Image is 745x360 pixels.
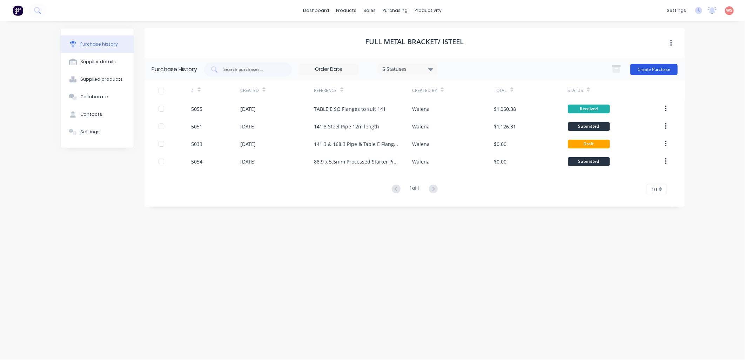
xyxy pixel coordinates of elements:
[663,5,690,16] div: settings
[191,123,202,130] div: 5051
[80,41,118,47] div: Purchase history
[61,106,134,123] button: Contacts
[333,5,360,16] div: products
[568,157,610,166] div: Submitted
[191,140,202,148] div: 5033
[240,105,256,113] div: [DATE]
[80,76,123,82] div: Supplied products
[726,7,733,14] span: WS
[80,129,100,135] div: Settings
[191,158,202,165] div: 5054
[314,105,386,113] div: TABLE E SO Flanges to suit 141
[314,140,398,148] div: 141.3 & 168.3 Pipe & Table E Flanges MR PO 1314
[494,158,507,165] div: $0.00
[13,5,23,16] img: Factory
[80,59,116,65] div: Supplier details
[240,87,259,94] div: Created
[61,88,134,106] button: Collaborate
[61,35,134,53] button: Purchase history
[240,140,256,148] div: [DATE]
[314,158,398,165] div: 88.9 x 5.5mm Processed Starter Piles
[61,53,134,71] button: Supplier details
[651,186,657,193] span: 10
[630,64,678,75] button: Create Purchase
[365,38,464,46] h1: Full Metal Bracket/ ISTEEL
[240,158,256,165] div: [DATE]
[568,122,610,131] div: Submitted
[240,123,256,130] div: [DATE]
[568,87,583,94] div: Status
[494,140,507,148] div: $0.00
[191,87,194,94] div: #
[380,5,411,16] div: purchasing
[494,123,516,130] div: $1,126.31
[568,140,610,148] div: Draft
[568,105,610,113] div: Received
[61,123,134,141] button: Settings
[412,140,430,148] div: Walena
[412,87,437,94] div: Created By
[314,87,337,94] div: Reference
[412,123,430,130] div: Walena
[360,5,380,16] div: sales
[412,105,430,113] div: Walena
[299,64,358,75] input: Order Date
[300,5,333,16] a: dashboard
[494,105,516,113] div: $1,060.38
[383,65,433,73] div: 6 Statuses
[412,158,430,165] div: Walena
[80,94,108,100] div: Collaborate
[61,71,134,88] button: Supplied products
[411,5,445,16] div: productivity
[223,66,281,73] input: Search purchases...
[152,65,197,74] div: Purchase History
[80,111,102,118] div: Contacts
[410,184,420,194] div: 1 of 1
[314,123,379,130] div: 141.3 Steel Pipe 12m length
[191,105,202,113] div: 5055
[494,87,507,94] div: Total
